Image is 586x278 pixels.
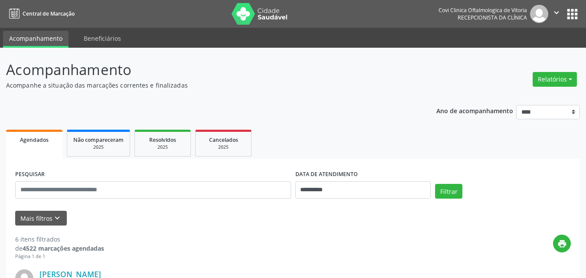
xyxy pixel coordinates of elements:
[458,14,527,21] span: Recepcionista da clínica
[530,5,548,23] img: img
[202,144,245,150] div: 2025
[15,211,67,226] button: Mais filtroskeyboard_arrow_down
[23,10,75,17] span: Central de Marcação
[557,239,567,249] i: print
[20,136,49,144] span: Agendados
[23,244,104,252] strong: 4522 marcações agendadas
[15,253,104,260] div: Página 1 de 1
[436,105,513,116] p: Ano de acompanhamento
[15,244,104,253] div: de
[565,7,580,22] button: apps
[295,168,358,181] label: DATA DE ATENDIMENTO
[553,235,571,252] button: print
[209,136,238,144] span: Cancelados
[435,184,462,199] button: Filtrar
[552,8,561,17] i: 
[52,213,62,223] i: keyboard_arrow_down
[141,144,184,150] div: 2025
[73,144,124,150] div: 2025
[6,59,408,81] p: Acompanhamento
[73,136,124,144] span: Não compareceram
[3,31,69,48] a: Acompanhamento
[533,72,577,87] button: Relatórios
[78,31,127,46] a: Beneficiários
[6,81,408,90] p: Acompanhe a situação das marcações correntes e finalizadas
[439,7,527,14] div: Covi Clinica Oftalmologica de Vitoria
[149,136,176,144] span: Resolvidos
[6,7,75,21] a: Central de Marcação
[548,5,565,23] button: 
[15,168,45,181] label: PESQUISAR
[15,235,104,244] div: 6 itens filtrados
